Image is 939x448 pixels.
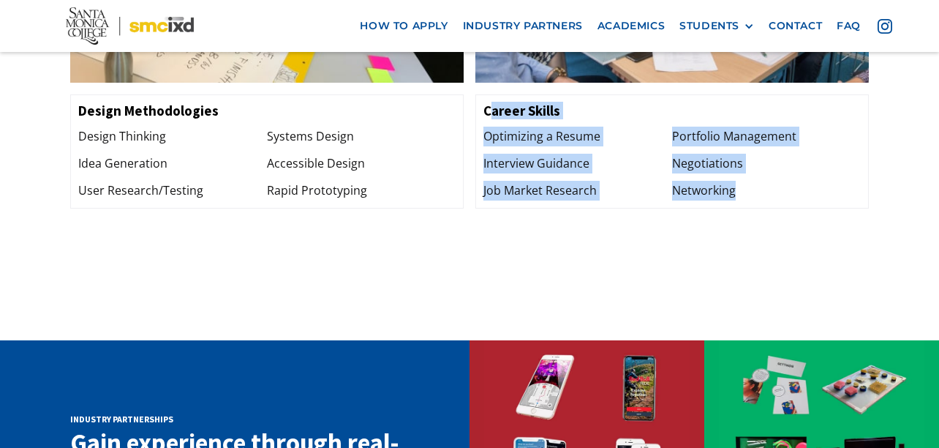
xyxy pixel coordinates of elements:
a: industry partners [456,12,590,40]
div: Negotiations [672,154,861,173]
div: Job Market Research [483,181,672,201]
a: how to apply [352,12,455,40]
h3: Career Skills [483,102,861,119]
div: Accessible Design [267,154,456,173]
div: Interview Guidance [483,154,672,173]
a: Academics [590,12,672,40]
div: Idea Generation [78,154,267,173]
div: Portfolio Management [672,127,861,146]
div: STUDENTS [679,20,739,32]
div: Optimizing a Resume [483,127,672,146]
div: Systems Design [267,127,456,146]
div: STUDENTS [679,20,754,32]
h3: Design Methodologies [78,102,456,119]
img: icon - instagram [878,19,892,34]
div: Rapid Prototyping [267,181,456,201]
h2: Industry Partnerships [70,414,448,425]
img: Santa Monica College - SMC IxD logo [66,7,194,45]
a: faq [829,12,868,40]
div: Design Thinking [78,127,267,146]
div: User Research/Testing [78,181,267,201]
div: Networking [672,181,861,201]
a: contact [761,12,829,40]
